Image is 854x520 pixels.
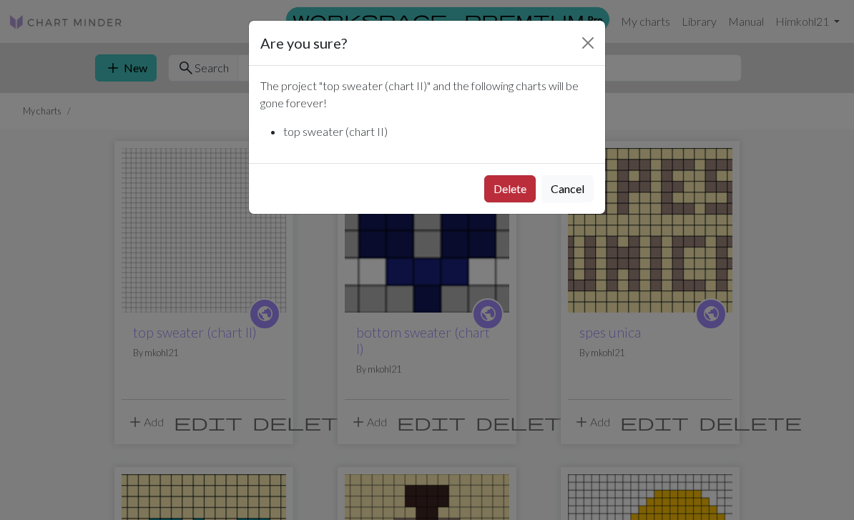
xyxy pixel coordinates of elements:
button: Close [576,31,599,54]
button: Cancel [541,175,594,202]
li: top sweater (chart II) [283,123,594,140]
button: Delete [484,175,536,202]
p: The project " top sweater (chart II) " and the following charts will be gone forever! [260,77,594,112]
h5: Are you sure? [260,32,347,54]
